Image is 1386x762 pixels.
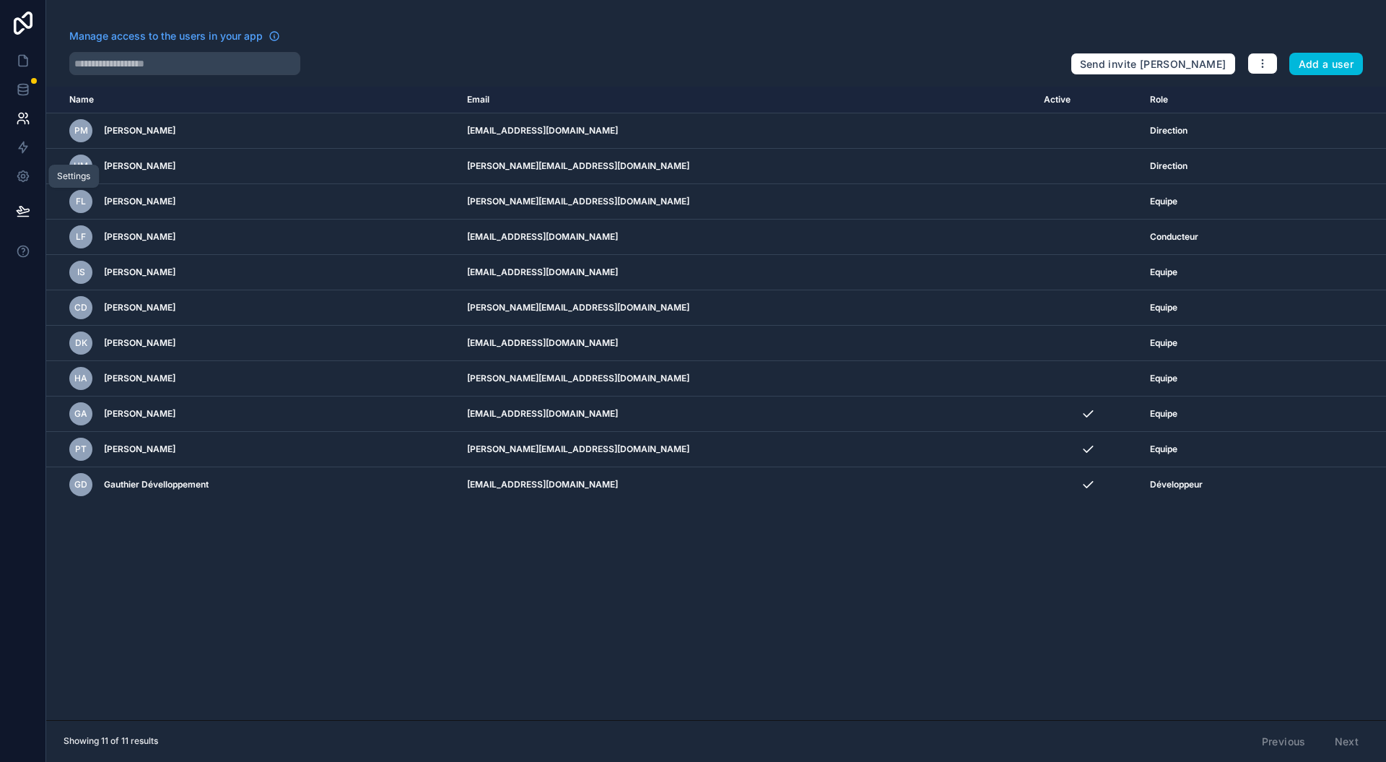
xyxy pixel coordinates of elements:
[458,326,1035,361] td: [EMAIL_ADDRESS][DOMAIN_NAME]
[458,290,1035,326] td: [PERSON_NAME][EMAIL_ADDRESS][DOMAIN_NAME]
[1150,373,1177,384] span: Equipe
[1150,408,1177,420] span: Equipe
[76,231,86,243] span: LF
[1150,302,1177,313] span: Equipe
[104,408,175,420] span: [PERSON_NAME]
[74,160,88,172] span: HM
[46,87,458,113] th: Name
[104,443,175,455] span: [PERSON_NAME]
[69,29,280,43] a: Manage access to the users in your app
[1150,443,1177,455] span: Equipe
[104,267,175,278] span: [PERSON_NAME]
[76,196,86,207] span: FL
[104,479,209,490] span: Gauthier Dévelloppement
[1150,231,1198,243] span: Conducteur
[458,220,1035,255] td: [EMAIL_ADDRESS][DOMAIN_NAME]
[458,87,1035,113] th: Email
[1150,125,1187,137] span: Direction
[458,149,1035,184] td: [PERSON_NAME][EMAIL_ADDRESS][DOMAIN_NAME]
[104,337,175,349] span: [PERSON_NAME]
[104,302,175,313] span: [PERSON_NAME]
[74,373,87,384] span: HA
[57,170,90,182] div: Settings
[1035,87,1141,113] th: Active
[1150,267,1177,278] span: Equipe
[104,125,175,137] span: [PERSON_NAME]
[64,735,158,747] span: Showing 11 of 11 results
[458,397,1035,432] td: [EMAIL_ADDRESS][DOMAIN_NAME]
[458,432,1035,467] td: [PERSON_NAME][EMAIL_ADDRESS][DOMAIN_NAME]
[1150,479,1203,490] span: Développeur
[1150,337,1177,349] span: Equipe
[104,160,175,172] span: [PERSON_NAME]
[458,255,1035,290] td: [EMAIL_ADDRESS][DOMAIN_NAME]
[69,29,263,43] span: Manage access to the users in your app
[1150,196,1177,207] span: Equipe
[458,467,1035,503] td: [EMAIL_ADDRESS][DOMAIN_NAME]
[458,361,1035,397] td: [PERSON_NAME][EMAIL_ADDRESS][DOMAIN_NAME]
[74,125,88,137] span: PM
[104,196,175,207] span: [PERSON_NAME]
[74,302,87,313] span: CD
[75,443,87,455] span: PT
[1141,87,1310,113] th: Role
[458,113,1035,149] td: [EMAIL_ADDRESS][DOMAIN_NAME]
[77,267,85,278] span: IS
[104,231,175,243] span: [PERSON_NAME]
[1150,160,1187,172] span: Direction
[74,408,87,420] span: GA
[75,337,87,349] span: DK
[1289,53,1364,76] button: Add a user
[1071,53,1236,76] button: Send invite [PERSON_NAME]
[46,87,1386,720] div: scrollable content
[458,184,1035,220] td: [PERSON_NAME][EMAIL_ADDRESS][DOMAIN_NAME]
[104,373,175,384] span: [PERSON_NAME]
[74,479,87,490] span: GD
